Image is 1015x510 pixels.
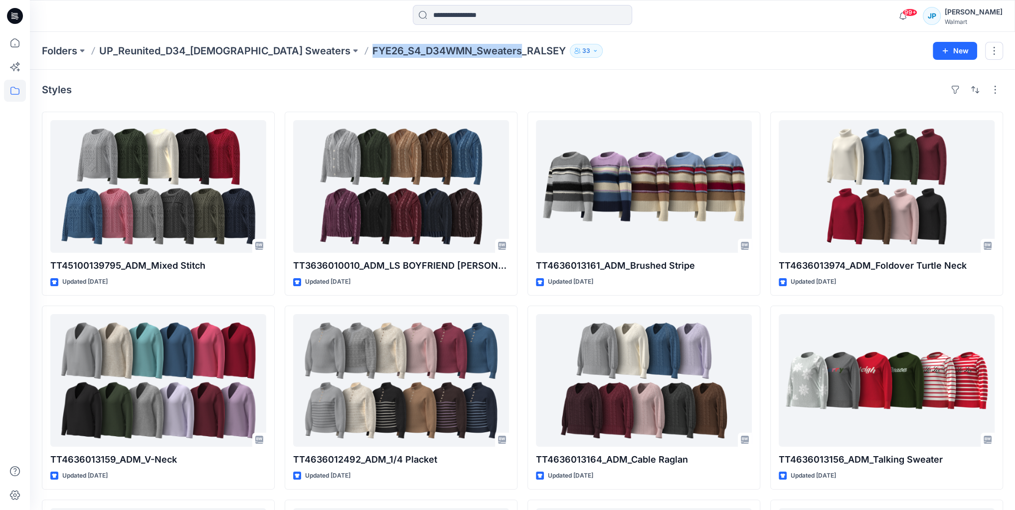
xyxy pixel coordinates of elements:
[62,277,108,287] p: Updated [DATE]
[582,45,590,56] p: 33
[50,259,266,273] p: TT45100139795_ADM_Mixed Stitch
[779,120,995,253] a: TT4636013974_ADM_Foldover Turtle Neck
[293,453,509,467] p: TT4636012492_ADM_1/4 Placket
[62,471,108,481] p: Updated [DATE]
[50,453,266,467] p: TT4636013159_ADM_V-Neck
[779,453,995,467] p: TT4636013156_ADM_Talking Sweater
[548,277,593,287] p: Updated [DATE]
[779,259,995,273] p: TT4636013974_ADM_Foldover Turtle Neck
[933,42,977,60] button: New
[50,314,266,447] a: TT4636013159_ADM_V-Neck
[293,314,509,447] a: TT4636012492_ADM_1/4 Placket
[945,18,1003,25] div: Walmart
[536,120,752,253] a: TT4636013161_ADM_Brushed Stripe
[536,259,752,273] p: TT4636013161_ADM_Brushed Stripe
[305,277,350,287] p: Updated [DATE]
[50,120,266,253] a: TT45100139795_ADM_Mixed Stitch
[923,7,941,25] div: JP
[791,471,836,481] p: Updated [DATE]
[305,471,350,481] p: Updated [DATE]
[902,8,917,16] span: 99+
[548,471,593,481] p: Updated [DATE]
[42,84,72,96] h4: Styles
[293,259,509,273] p: TT3636010010_ADM_LS BOYFRIEND [PERSON_NAME]
[42,44,77,58] a: Folders
[779,314,995,447] a: TT4636013156_ADM_Talking Sweater
[945,6,1003,18] div: [PERSON_NAME]
[99,44,350,58] a: UP_Reunited_D34_[DEMOGRAPHIC_DATA] Sweaters
[372,44,566,58] p: FYE26_S4_D34WMN_Sweaters_RALSEY
[536,453,752,467] p: TT4636013164_ADM_Cable Raglan
[536,314,752,447] a: TT4636013164_ADM_Cable Raglan
[570,44,603,58] button: 33
[791,277,836,287] p: Updated [DATE]
[293,120,509,253] a: TT3636010010_ADM_LS BOYFRIEND CARDIGAN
